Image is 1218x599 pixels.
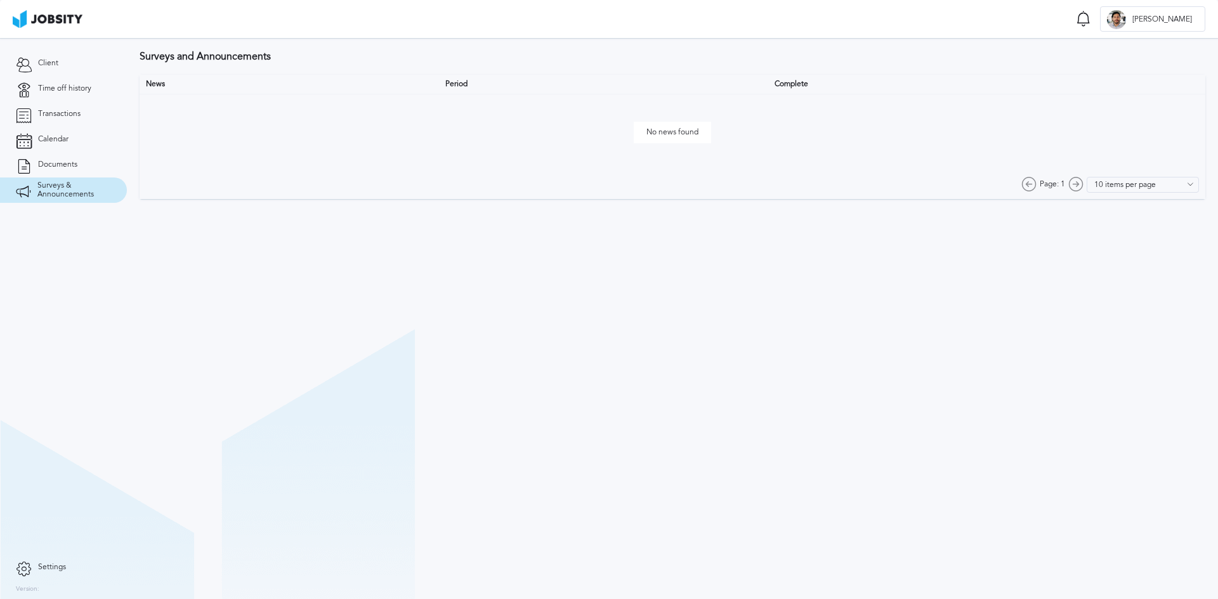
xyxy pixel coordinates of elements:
[38,110,81,119] span: Transactions
[38,59,58,68] span: Client
[16,586,39,593] label: Version:
[38,160,77,169] span: Documents
[1100,6,1205,32] button: M[PERSON_NAME]
[1126,15,1198,24] span: [PERSON_NAME]
[13,10,82,28] img: ab4bad089aa723f57921c736e9817d99.png
[38,563,66,572] span: Settings
[1107,10,1126,29] div: M
[37,181,111,199] span: Surveys & Announcements
[140,51,1205,62] h3: Surveys and Announcements
[38,135,69,144] span: Calendar
[140,75,439,94] th: News
[768,75,1205,94] th: Complete
[38,84,91,93] span: Time off history
[634,122,711,143] span: No news found
[1040,180,1065,189] span: Page: 1
[439,75,768,94] th: Period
